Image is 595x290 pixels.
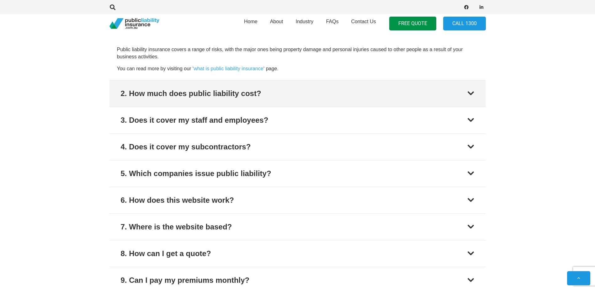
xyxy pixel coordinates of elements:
[109,187,486,213] button: 6. How does this website work?
[121,88,261,99] div: 2. How much does public liability cost?
[121,115,268,126] div: 3. Does it cover my staff and employees?
[121,275,250,286] div: 9. Can I pay my premiums monthly?
[107,4,119,10] a: Search
[389,17,436,31] a: FREE QUOTE
[109,80,486,107] button: 2. How much does public liability cost?
[109,160,486,187] button: 5. Which companies issue public liability?
[109,134,486,160] button: 4. Does it cover my subcontractors?
[567,271,590,285] a: Back to top
[345,12,382,35] a: Contact Us
[270,19,283,24] span: About
[194,66,263,71] a: what is public liability insurance
[320,12,345,35] a: FAQs
[462,3,471,12] a: Facebook
[121,168,271,179] div: 5. Which companies issue public liability?
[117,46,478,60] p: Public liability insurance covers a range of risks, with the major ones being property damage and...
[326,19,338,24] span: FAQs
[244,19,258,24] span: Home
[264,12,290,35] a: About
[443,17,486,31] a: Call 1300
[477,3,486,12] a: LinkedIn
[121,195,234,206] div: 6. How does this website work?
[109,107,486,133] button: 3. Does it cover my staff and employees?
[109,214,486,240] button: 7. Where is the website based?
[289,12,320,35] a: Industry
[351,19,376,24] span: Contact Us
[121,141,251,153] div: 4. Does it cover my subcontractors?
[238,12,264,35] a: Home
[121,221,232,233] div: 7. Where is the website based?
[295,19,313,24] span: Industry
[109,240,486,267] button: 8. How can I get a quote?
[121,248,211,259] div: 8. How can I get a quote?
[117,65,478,72] p: You can read more by visiting our ‘ ‘ page.
[109,18,159,29] a: pli_logotransparent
